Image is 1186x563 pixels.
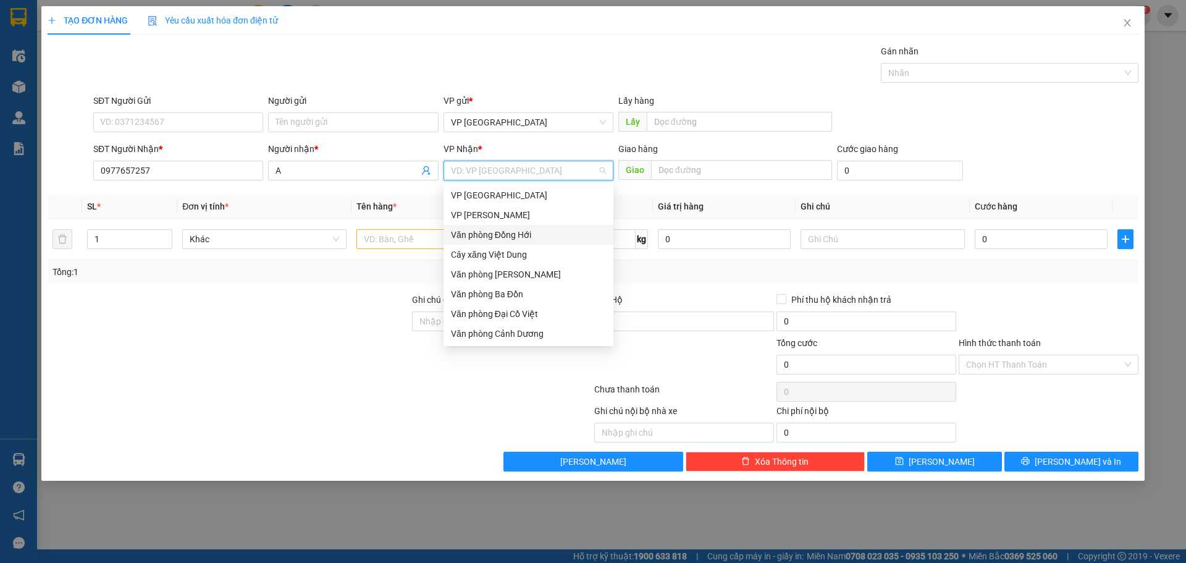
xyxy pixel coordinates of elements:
[636,229,648,249] span: kg
[1117,229,1133,249] button: plus
[594,404,774,423] div: Ghi chú nội bộ nhà xe
[975,201,1017,211] span: Cước hàng
[618,96,654,106] span: Lấy hàng
[741,457,750,467] span: delete
[444,245,613,265] div: Cây xăng Việt Dung
[451,228,606,242] div: Văn phòng Đồng Hới
[560,455,626,468] span: [PERSON_NAME]
[451,208,606,222] div: VP [PERSON_NAME]
[451,307,606,321] div: Văn phòng Đại Cồ Việt
[686,452,865,472] button: deleteXóa Thông tin
[909,455,975,468] span: [PERSON_NAME]
[451,113,606,132] span: VP Mỹ Đình
[1110,6,1145,41] button: Close
[867,452,1001,472] button: save[PERSON_NAME]
[93,142,263,156] div: SĐT Người Nhận
[451,268,606,281] div: Văn phòng [PERSON_NAME]
[444,304,613,324] div: Văn phòng Đại Cồ Việt
[451,287,606,301] div: Văn phòng Ba Đồn
[444,205,613,225] div: VP Quy Đạt
[1118,234,1133,244] span: plus
[444,225,613,245] div: Văn phòng Đồng Hới
[1021,457,1030,467] span: printer
[594,423,774,442] input: Nhập ghi chú
[796,195,970,219] th: Ghi chú
[190,230,339,248] span: Khác
[658,201,704,211] span: Giá trị hàng
[148,16,158,26] img: icon
[959,338,1041,348] label: Hình thức thanh toán
[444,265,613,284] div: Văn phòng Lệ Thủy
[444,144,478,154] span: VP Nhận
[786,293,896,307] span: Phí thu hộ khách nhận trả
[776,404,956,423] div: Chi phí nội bộ
[801,229,965,249] input: Ghi Chú
[53,265,458,279] div: Tổng: 1
[48,15,128,25] span: TẠO ĐƠN HÀNG
[412,295,480,305] label: Ghi chú đơn hàng
[444,185,613,205] div: VP Mỹ Đình
[444,324,613,344] div: Văn phòng Cảnh Dương
[647,112,832,132] input: Dọc đường
[651,160,832,180] input: Dọc đường
[881,46,919,56] label: Gán nhãn
[618,144,658,154] span: Giao hàng
[1004,452,1138,472] button: printer[PERSON_NAME] và In
[895,457,904,467] span: save
[594,295,623,305] span: Thu Hộ
[451,248,606,261] div: Cây xăng Việt Dung
[444,94,613,108] div: VP gửi
[421,166,431,176] span: user-add
[503,452,683,472] button: [PERSON_NAME]
[1122,18,1132,28] span: close
[618,160,651,180] span: Giao
[618,112,647,132] span: Lấy
[837,161,963,180] input: Cước giao hàng
[48,16,56,25] span: plus
[412,311,592,331] input: Ghi chú đơn hàng
[356,201,397,211] span: Tên hàng
[444,284,613,304] div: Văn phòng Ba Đồn
[776,338,817,348] span: Tổng cước
[356,229,521,249] input: VD: Bàn, Ghế
[658,229,791,249] input: 0
[182,201,229,211] span: Đơn vị tính
[93,94,263,108] div: SĐT Người Gửi
[451,327,606,341] div: Văn phòng Cảnh Dương
[1035,455,1121,468] span: [PERSON_NAME] và In
[53,229,72,249] button: delete
[268,142,438,156] div: Người nhận
[593,383,775,404] div: Chưa thanh toán
[268,94,438,108] div: Người gửi
[148,15,278,25] span: Yêu cầu xuất hóa đơn điện tử
[87,201,97,211] span: SL
[837,144,898,154] label: Cước giao hàng
[755,455,809,468] span: Xóa Thông tin
[451,188,606,202] div: VP [GEOGRAPHIC_DATA]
